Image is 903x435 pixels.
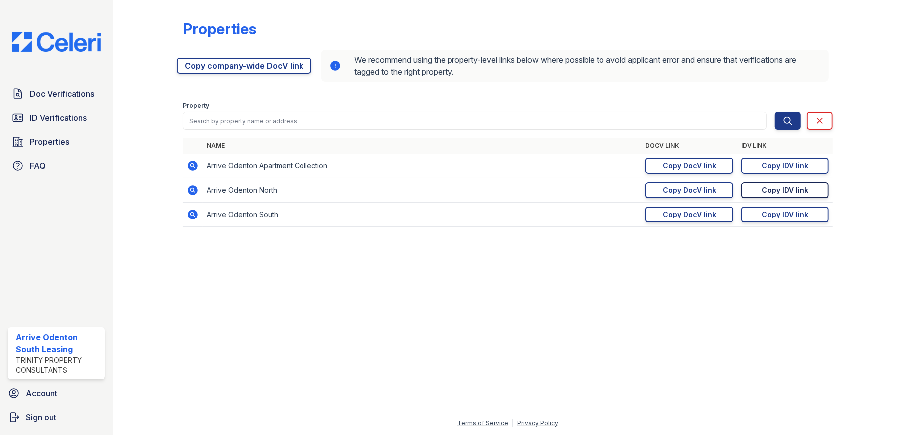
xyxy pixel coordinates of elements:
[641,138,737,154] th: DocV Link
[183,20,256,38] div: Properties
[177,58,311,74] a: Copy company-wide DocV link
[203,138,642,154] th: Name
[30,88,94,100] span: Doc Verifications
[183,102,209,110] label: Property
[457,419,508,427] a: Terms of Service
[183,112,767,130] input: Search by property name or address
[737,138,833,154] th: IDV Link
[762,185,808,195] div: Copy IDV link
[762,210,808,219] div: Copy IDV link
[762,161,808,171] div: Copy IDV link
[8,108,105,128] a: ID Verifications
[741,158,829,174] a: Copy IDV link
[8,84,105,104] a: Doc Verifications
[4,32,109,52] img: CE_Logo_Blue-a8612792a0a2168367f1c8372b55b34899dd931a85d93a1a3d3e32e68fde9ad4.png
[741,207,829,222] a: Copy IDV link
[4,407,109,427] a: Sign out
[645,207,733,222] a: Copy DocV link
[4,383,109,403] a: Account
[8,156,105,176] a: FAQ
[203,154,642,178] td: Arrive Odenton Apartment Collection
[663,185,716,195] div: Copy DocV link
[203,178,642,203] td: Arrive Odenton North
[30,112,87,124] span: ID Verifications
[26,411,56,423] span: Sign out
[203,203,642,227] td: Arrive Odenton South
[8,132,105,152] a: Properties
[517,419,558,427] a: Privacy Policy
[26,387,57,399] span: Account
[741,182,829,198] a: Copy IDV link
[16,331,101,355] div: Arrive Odenton South Leasing
[512,419,514,427] div: |
[663,161,716,171] div: Copy DocV link
[30,136,69,148] span: Properties
[663,210,716,219] div: Copy DocV link
[321,50,829,82] div: We recommend using the property-level links below where possible to avoid applicant error and ens...
[645,158,733,174] a: Copy DocV link
[645,182,733,198] a: Copy DocV link
[16,355,101,375] div: Trinity Property Consultants
[30,160,46,172] span: FAQ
